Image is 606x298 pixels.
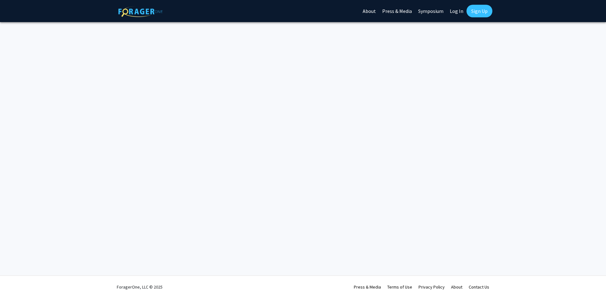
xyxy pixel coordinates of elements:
[387,284,412,290] a: Terms of Use
[451,284,462,290] a: About
[466,5,492,17] a: Sign Up
[117,276,163,298] div: ForagerOne, LLC © 2025
[469,284,489,290] a: Contact Us
[354,284,381,290] a: Press & Media
[419,284,445,290] a: Privacy Policy
[118,6,163,17] img: ForagerOne Logo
